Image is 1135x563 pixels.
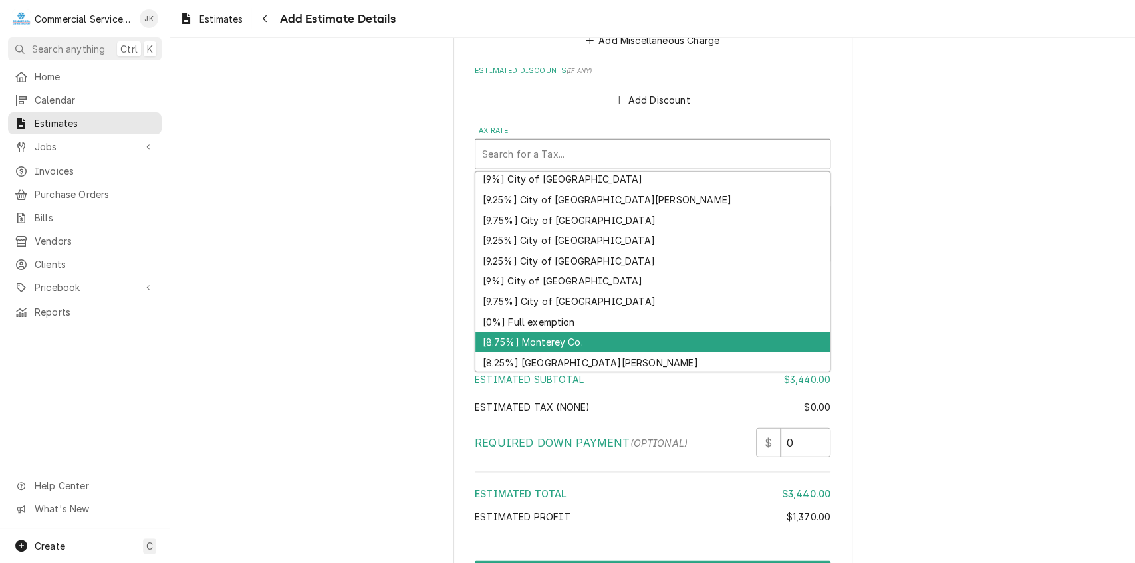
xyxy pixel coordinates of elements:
[613,91,692,110] button: Add Discount
[8,253,162,275] a: Clients
[756,428,781,457] div: $
[475,332,830,353] div: [8.75%] Monterey Co.
[35,281,135,294] span: Pricebook
[475,312,830,332] div: [0%] Full exemption
[475,189,830,210] div: [9.25%] City of [GEOGRAPHIC_DATA][PERSON_NAME]
[8,136,162,158] a: Go to Jobs
[475,488,567,499] span: Estimated Total
[8,183,162,205] a: Purchase Orders
[35,257,155,271] span: Clients
[475,435,688,451] label: Required Down Payment
[475,510,830,524] div: Estimated Profit
[35,234,155,248] span: Vendors
[8,112,162,134] a: Estimates
[8,301,162,323] a: Reports
[475,374,584,385] span: Estimated Subtotal
[35,93,155,107] span: Calendar
[8,160,162,182] a: Invoices
[475,271,830,292] div: [9%] City of [GEOGRAPHIC_DATA]
[475,66,830,76] label: Estimated Discounts
[146,539,153,553] span: C
[199,12,243,26] span: Estimates
[35,502,154,516] span: What's New
[35,70,155,84] span: Home
[782,487,830,501] div: $3,440.00
[8,207,162,229] a: Bills
[35,540,65,552] span: Create
[35,211,155,225] span: Bills
[147,42,153,56] span: K
[787,511,830,522] span: $1,370.00
[140,9,158,28] div: John Key's Avatar
[475,352,830,533] div: Amount Summary
[12,9,31,28] div: C
[475,126,830,169] div: Tax Rate
[475,66,830,110] div: Estimated Discounts
[475,487,830,501] div: Estimated Total
[784,372,830,386] div: $3,440.00
[275,10,395,28] span: Add Estimate Details
[475,210,830,231] div: [9.75%] City of [GEOGRAPHIC_DATA]
[567,67,592,74] span: ( if any )
[8,498,162,520] a: Go to What's New
[475,291,830,312] div: [9.75%] City of [GEOGRAPHIC_DATA]
[35,187,155,201] span: Purchase Orders
[475,126,830,136] label: Tax Rate
[35,479,154,493] span: Help Center
[174,8,248,30] a: Estimates
[475,372,830,386] div: Estimated Subtotal
[8,475,162,497] a: Go to Help Center
[35,164,155,178] span: Invoices
[254,8,275,29] button: Navigate back
[475,352,830,373] div: [8.25%] [GEOGRAPHIC_DATA][PERSON_NAME]
[120,42,138,56] span: Ctrl
[8,37,162,60] button: Search anythingCtrlK
[475,230,830,251] div: [9.25%] City of [GEOGRAPHIC_DATA]
[8,277,162,298] a: Go to Pricebook
[8,89,162,111] a: Calendar
[475,169,830,190] div: [9%] City of [GEOGRAPHIC_DATA]
[475,400,830,414] div: Estimated Tax
[583,31,721,49] button: Add Miscellaneous Charge
[475,428,830,457] div: Required Down Payment
[630,437,688,449] span: (optional)
[35,140,135,154] span: Jobs
[35,305,155,319] span: Reports
[35,116,155,130] span: Estimates
[35,12,132,26] div: Commercial Service Co.
[12,9,31,28] div: Commercial Service Co.'s Avatar
[475,401,590,413] span: Estimated Tax ( none )
[8,230,162,252] a: Vendors
[140,9,158,28] div: JK
[804,400,830,414] div: $0.00
[475,511,570,522] span: Estimated Profit
[475,251,830,271] div: [9.25%] City of [GEOGRAPHIC_DATA]
[32,42,105,56] span: Search anything
[8,66,162,88] a: Home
